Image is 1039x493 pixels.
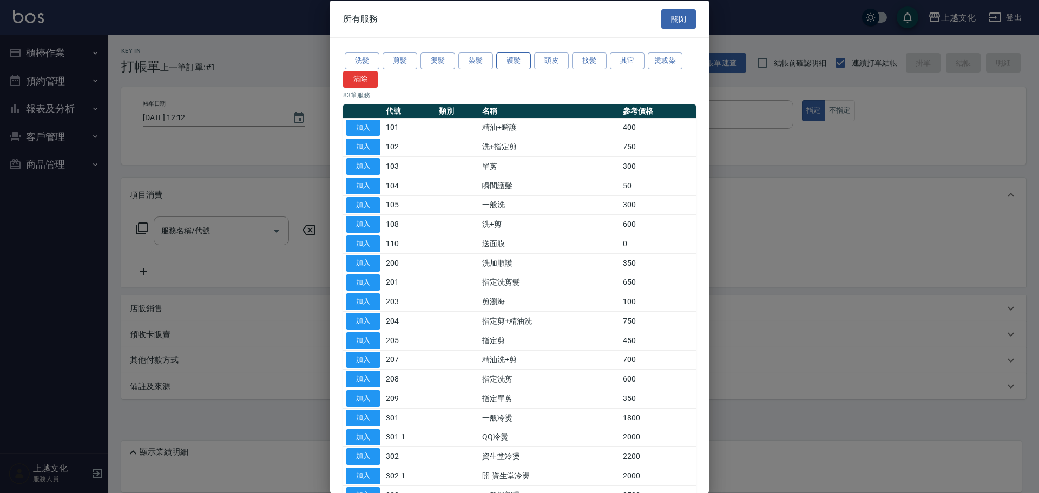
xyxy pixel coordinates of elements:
td: 700 [620,350,696,370]
td: 350 [620,253,696,273]
td: 300 [620,156,696,176]
button: 加入 [346,119,380,136]
th: 代號 [383,104,436,118]
td: 指定剪 [479,331,620,350]
th: 參考價格 [620,104,696,118]
button: 加入 [346,448,380,465]
button: 加入 [346,196,380,213]
td: 108 [383,214,436,234]
td: 指定單剪 [479,389,620,408]
td: 103 [383,156,436,176]
td: QQ冷燙 [479,428,620,447]
th: 名稱 [479,104,620,118]
p: 83 筆服務 [343,90,696,100]
button: 加入 [346,177,380,194]
td: 指定洗剪 [479,369,620,389]
button: 關閉 [661,9,696,29]
td: 600 [620,369,696,389]
td: 302 [383,446,436,466]
td: 110 [383,234,436,253]
td: 207 [383,350,436,370]
td: 一般洗 [479,195,620,215]
td: 209 [383,389,436,408]
td: 104 [383,176,436,195]
td: 203 [383,292,436,311]
button: 加入 [346,274,380,291]
button: 加入 [346,216,380,233]
td: 301-1 [383,428,436,447]
td: 350 [620,389,696,408]
td: 650 [620,273,696,292]
td: 洗+指定剪 [479,137,620,156]
button: 護髮 [496,52,531,69]
td: 300 [620,195,696,215]
td: 洗加順護 [479,253,620,273]
button: 加入 [346,409,380,426]
td: 205 [383,331,436,350]
span: 所有服務 [343,13,378,24]
button: 其它 [610,52,645,69]
td: 750 [620,311,696,331]
td: 資生堂冷燙 [479,446,620,466]
td: 201 [383,273,436,292]
td: 2000 [620,466,696,485]
td: 精油+瞬護 [479,118,620,137]
td: 208 [383,369,436,389]
button: 燙或染 [648,52,682,69]
td: 2000 [620,428,696,447]
button: 清除 [343,70,378,87]
td: 精油洗+剪 [479,350,620,370]
button: 加入 [346,468,380,484]
td: 302-1 [383,466,436,485]
td: 600 [620,214,696,234]
td: 洗+剪 [479,214,620,234]
td: 送面膜 [479,234,620,253]
td: 450 [620,331,696,350]
td: 200 [383,253,436,273]
td: 0 [620,234,696,253]
td: 指定剪+精油洗 [479,311,620,331]
td: 301 [383,408,436,428]
td: 101 [383,118,436,137]
button: 加入 [346,371,380,387]
td: 瞬間護髮 [479,176,620,195]
td: 剪瀏海 [479,292,620,311]
td: 105 [383,195,436,215]
td: 開-資生堂冷燙 [479,466,620,485]
button: 染髮 [458,52,493,69]
button: 加入 [346,351,380,368]
td: 單剪 [479,156,620,176]
td: 2200 [620,446,696,466]
button: 頭皮 [534,52,569,69]
button: 加入 [346,313,380,330]
th: 類別 [436,104,480,118]
button: 剪髮 [383,52,417,69]
td: 50 [620,176,696,195]
button: 燙髮 [420,52,455,69]
td: 204 [383,311,436,331]
button: 加入 [346,390,380,407]
button: 洗髮 [345,52,379,69]
button: 加入 [346,139,380,155]
button: 加入 [346,332,380,349]
button: 接髮 [572,52,607,69]
td: 指定洗剪髮 [479,273,620,292]
td: 1800 [620,408,696,428]
button: 加入 [346,235,380,252]
td: 400 [620,118,696,137]
button: 加入 [346,293,380,310]
button: 加入 [346,158,380,175]
td: 一般冷燙 [479,408,620,428]
td: 750 [620,137,696,156]
button: 加入 [346,429,380,445]
td: 102 [383,137,436,156]
button: 加入 [346,254,380,271]
td: 100 [620,292,696,311]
